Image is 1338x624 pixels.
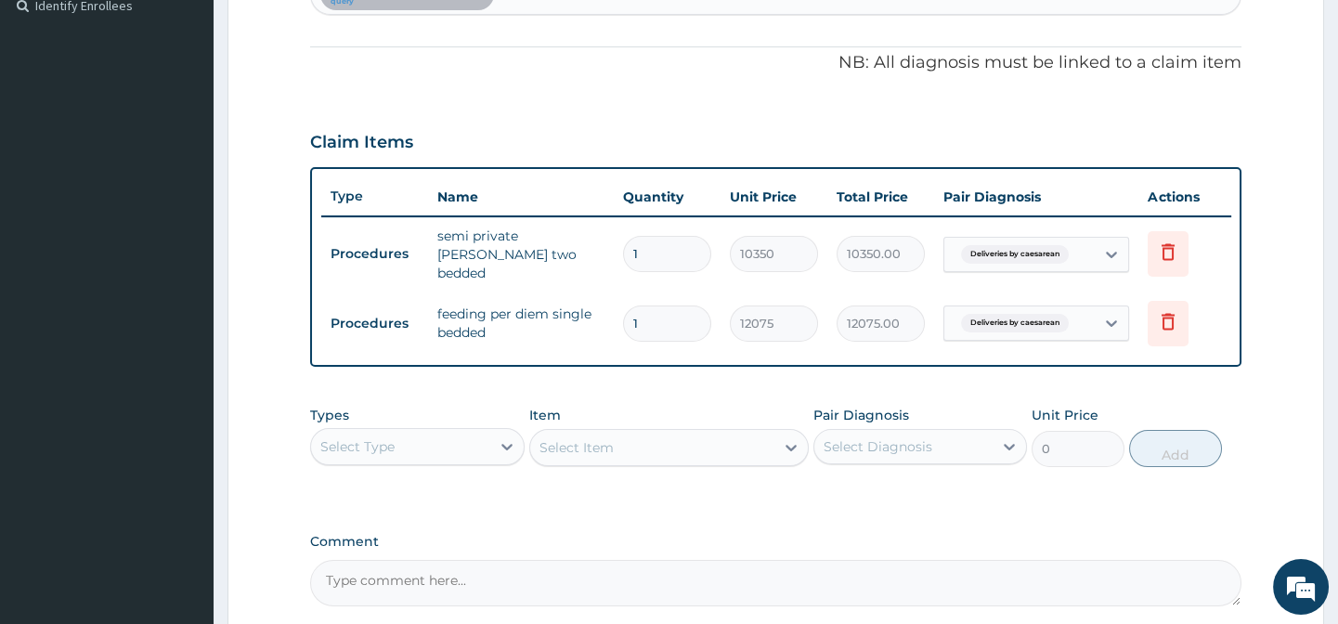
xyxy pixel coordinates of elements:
[321,306,428,341] td: Procedures
[428,217,614,292] td: semi private [PERSON_NAME] two bedded
[827,178,934,215] th: Total Price
[961,245,1069,264] span: Deliveries by caesarean
[428,178,614,215] th: Name
[961,314,1069,332] span: Deliveries by caesarean
[824,437,932,456] div: Select Diagnosis
[9,422,354,487] textarea: Type your message and hit 'Enter'
[428,295,614,351] td: feeding per diem single bedded
[721,178,827,215] th: Unit Price
[813,406,909,424] label: Pair Diagnosis
[310,133,413,153] h3: Claim Items
[320,437,395,456] div: Select Type
[310,51,1241,75] p: NB: All diagnosis must be linked to a claim item
[34,93,75,139] img: d_794563401_company_1708531726252_794563401
[1138,178,1231,215] th: Actions
[1129,430,1222,467] button: Add
[310,408,349,423] label: Types
[310,534,1241,550] label: Comment
[321,237,428,271] td: Procedures
[305,9,349,54] div: Minimize live chat window
[97,104,312,128] div: Chat with us now
[614,178,721,215] th: Quantity
[108,191,256,379] span: We're online!
[1032,406,1098,424] label: Unit Price
[529,406,561,424] label: Item
[321,179,428,214] th: Type
[934,178,1138,215] th: Pair Diagnosis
